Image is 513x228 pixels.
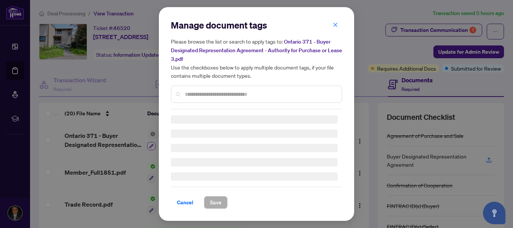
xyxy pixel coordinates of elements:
[171,38,342,62] span: Ontario 371 - Buyer Designated Representation Agreement - Authority for Purchase or Lease 3.pdf
[483,202,505,224] button: Open asap
[171,19,342,31] h2: Manage document tags
[204,196,228,209] button: Save
[171,37,342,80] h5: Please browse the list or search to apply tags to: Use the checkboxes below to apply multiple doc...
[171,196,199,209] button: Cancel
[333,22,338,27] span: close
[177,196,193,208] span: Cancel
